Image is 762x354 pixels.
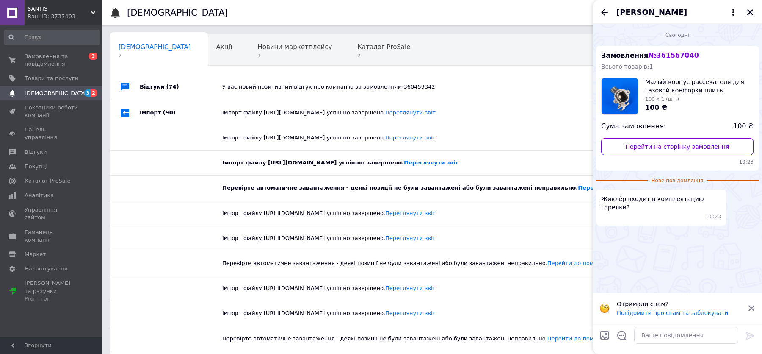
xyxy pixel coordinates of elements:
[645,96,679,102] span: 100 x 1 (шт.)
[385,235,436,241] a: Переглянути звіт
[645,78,754,95] span: Малый корпус рассекателя для газовой конфорки плиты [PERSON_NAME], Nord 2012 (новый образец)
[599,303,610,313] img: :face_with_monocle:
[404,159,458,166] a: Переглянути звіт
[25,148,47,156] span: Відгуки
[222,134,648,142] div: Імпорт файлу [URL][DOMAIN_NAME] успішно завершено.
[547,260,608,266] a: Перейти до помилок
[385,109,436,116] a: Переглянути звіт
[127,8,228,18] h1: [DEMOGRAPHIC_DATA]
[601,51,699,59] span: Замовлення
[25,251,46,258] span: Маркет
[25,89,87,97] span: [DEMOGRAPHIC_DATA]
[222,335,648,343] div: Перевірте автоматичне завантаження - деякі позиції не були завантажені або були завантажені непра...
[140,74,222,100] div: Відгуки
[547,335,608,342] a: Перейти до помилок
[616,7,687,18] span: [PERSON_NAME]
[617,310,728,316] button: Повідомити про спам та заблокувати
[385,310,436,316] a: Переглянути звіт
[617,300,743,308] p: Отримали спам?
[28,13,102,20] div: Ваш ID: 3737403
[745,7,755,17] button: Закрити
[4,30,100,45] input: Пошук
[222,184,648,192] div: Перевірте автоматичне завантаження - деякі позиції не були завантажені або були завантажені непра...
[25,53,78,68] span: Замовлення та повідомлення
[89,53,97,60] span: 3
[222,109,660,117] div: Імпорт файлу [URL][DOMAIN_NAME] успішно завершено.
[257,53,332,59] span: 1
[25,163,47,170] span: Покупці
[601,195,721,212] span: Жиклёр входит в комплектацию горелки?
[119,53,191,59] span: 2
[645,103,668,111] span: 100 ₴
[166,84,179,90] span: (74)
[601,159,754,166] span: 10:23 12.09.2025
[222,284,648,292] div: Імпорт файлу [URL][DOMAIN_NAME] успішно завершено.
[222,209,648,217] div: Імпорт файлу [URL][DOMAIN_NAME] успішно завершено.
[25,126,78,141] span: Панель управління
[25,206,78,221] span: Управління сайтом
[216,43,232,51] span: Акції
[163,109,176,116] span: (90)
[385,285,436,291] a: Переглянути звіт
[257,43,332,51] span: Новини маркетплейсу
[357,43,410,51] span: Каталог ProSale
[25,192,54,199] span: Аналітика
[28,5,91,13] span: SANTIS
[662,32,693,39] span: Сьогодні
[578,184,644,191] a: Перейти до помилок
[222,309,648,317] div: Імпорт файлу [URL][DOMAIN_NAME] успішно завершено.
[25,279,78,303] span: [PERSON_NAME] та рахунки
[601,63,653,70] span: Всього товарів: 1
[648,51,698,59] span: № 361567040
[596,31,759,39] div: 12.09.2025
[222,159,648,167] div: Імпорт файлу [URL][DOMAIN_NAME] успішно завершено.
[707,213,721,220] span: 10:23 12.09.2025
[385,134,436,141] a: Переглянути звіт
[84,89,91,97] span: 3
[602,78,638,114] img: 6172102230_w1000_h1000_malyj-korpus-rassekatelya.jpg
[25,177,70,185] span: Каталог ProSale
[222,234,648,242] div: Імпорт файлу [URL][DOMAIN_NAME] успішно завершено.
[25,229,78,244] span: Гаманець компанії
[385,210,436,216] a: Переглянути звіт
[25,75,78,82] span: Товари та послуги
[91,89,97,97] span: 2
[357,53,410,59] span: 2
[140,100,222,125] div: Імпорт
[222,83,660,91] div: У вас новий позитивний відгук про компанію за замовленням 360459342.
[25,104,78,119] span: Показники роботи компанії
[119,43,191,51] span: [DEMOGRAPHIC_DATA]
[599,7,610,17] button: Назад
[25,295,78,303] div: Prom топ
[25,265,68,273] span: Налаштування
[733,122,754,131] span: 100 ₴
[616,330,627,341] button: Відкрити шаблони відповідей
[616,7,738,18] button: [PERSON_NAME]
[222,259,648,267] div: Перевірте автоматичне завантаження - деякі позиції не були завантажені або були завантажені непра...
[601,138,754,155] a: Перейти на сторінку замовлення
[648,177,707,184] span: Нове повідомлення
[601,122,666,131] span: Сума замовлення:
